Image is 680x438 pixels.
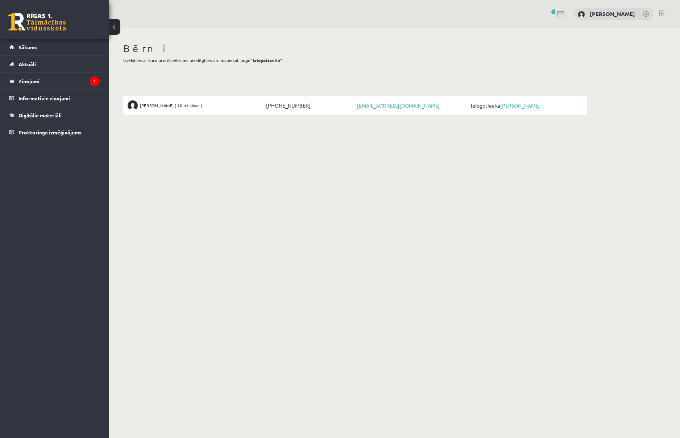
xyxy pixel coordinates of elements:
span: [PHONE_NUMBER] [264,100,355,110]
a: Informatīvie ziņojumi [9,90,100,107]
p: Izvēlaties ar kuru profilu vēlaties pieslēgties un nospiežat pogu [123,57,587,63]
legend: Informatīvie ziņojumi [18,90,100,107]
h1: Bērni [123,42,587,55]
a: Digitālie materiāli [9,107,100,124]
a: Ziņojumi1 [9,73,100,89]
i: 1 [90,76,100,86]
span: Proktoringa izmēģinājums [18,129,82,135]
b: "Ielogoties kā" [250,57,282,63]
legend: Ziņojumi [18,73,100,89]
a: Proktoringa izmēģinājums [9,124,100,141]
a: Sākums [9,39,100,55]
span: [PERSON_NAME] ( 10.b1 klase ) [140,100,202,110]
span: Sākums [18,44,37,50]
a: [PERSON_NAME] [590,10,635,17]
img: Dmitrijs Kolmakovs [128,100,138,110]
a: [PERSON_NAME] [500,102,540,109]
span: Ielogoties kā [469,100,583,110]
a: [EMAIL_ADDRESS][DOMAIN_NAME] [357,102,440,109]
img: Vadims Kolmakovs [578,11,585,18]
span: Digitālie materiāli [18,112,62,118]
span: Aktuāli [18,61,36,67]
a: Rīgas 1. Tālmācības vidusskola [8,13,66,31]
a: Aktuāli [9,56,100,72]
